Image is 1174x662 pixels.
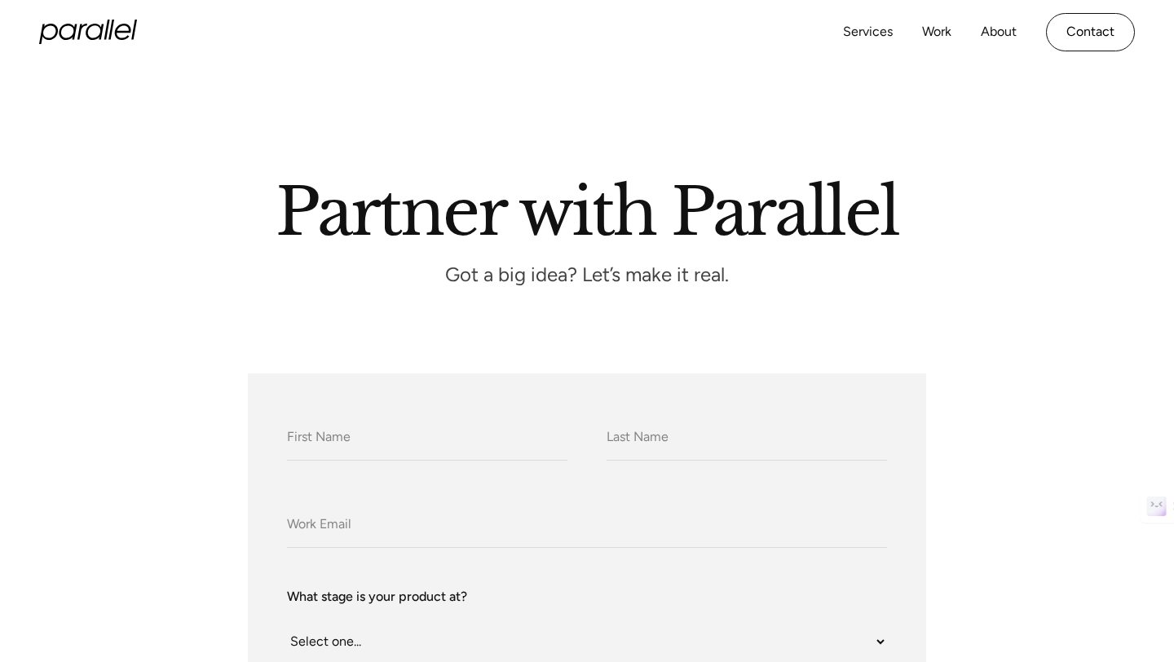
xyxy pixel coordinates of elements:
input: Work Email [287,503,887,548]
a: About [981,20,1017,44]
h2: Partner with Parallel [122,180,1052,236]
label: What stage is your product at? [287,587,887,607]
input: First Name [287,416,567,461]
a: Services [843,20,893,44]
input: Last Name [607,416,887,461]
a: Work [922,20,951,44]
a: Contact [1046,13,1135,51]
p: Got a big idea? Let’s make it real. [342,268,832,282]
a: home [39,20,137,44]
